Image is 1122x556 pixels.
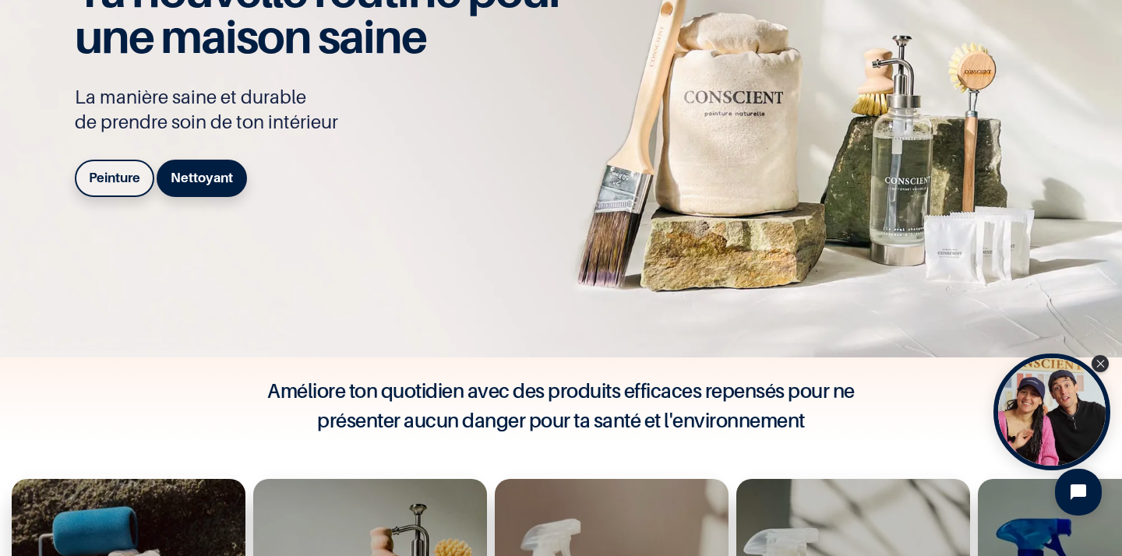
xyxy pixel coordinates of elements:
[157,160,247,197] a: Nettoyant
[75,85,581,135] p: La manière saine et durable de prendre soin de ton intérieur
[993,354,1110,470] div: Tolstoy bubble widget
[249,376,873,435] h4: Améliore ton quotidien avec des produits efficaces repensés pour ne présenter aucun danger pour t...
[75,160,154,197] a: Peinture
[171,170,233,185] b: Nettoyant
[1092,355,1109,372] div: Close Tolstoy widget
[993,354,1110,470] div: Open Tolstoy
[993,354,1110,470] div: Open Tolstoy widget
[89,170,140,185] b: Peinture
[1042,456,1115,529] iframe: Tidio Chat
